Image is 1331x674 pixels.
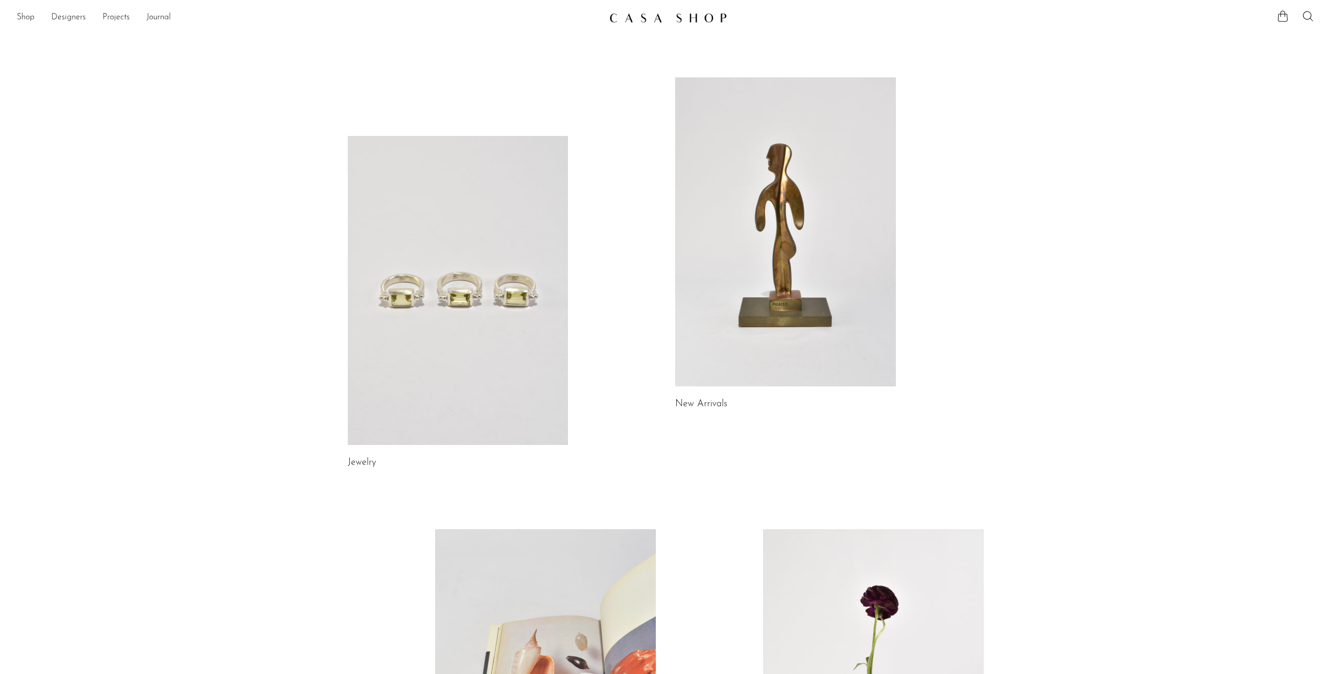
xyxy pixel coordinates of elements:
[17,9,601,27] nav: Desktop navigation
[348,458,376,467] a: Jewelry
[17,9,601,27] ul: NEW HEADER MENU
[675,399,727,409] a: New Arrivals
[51,11,86,25] a: Designers
[146,11,171,25] a: Journal
[17,11,35,25] a: Shop
[103,11,130,25] a: Projects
